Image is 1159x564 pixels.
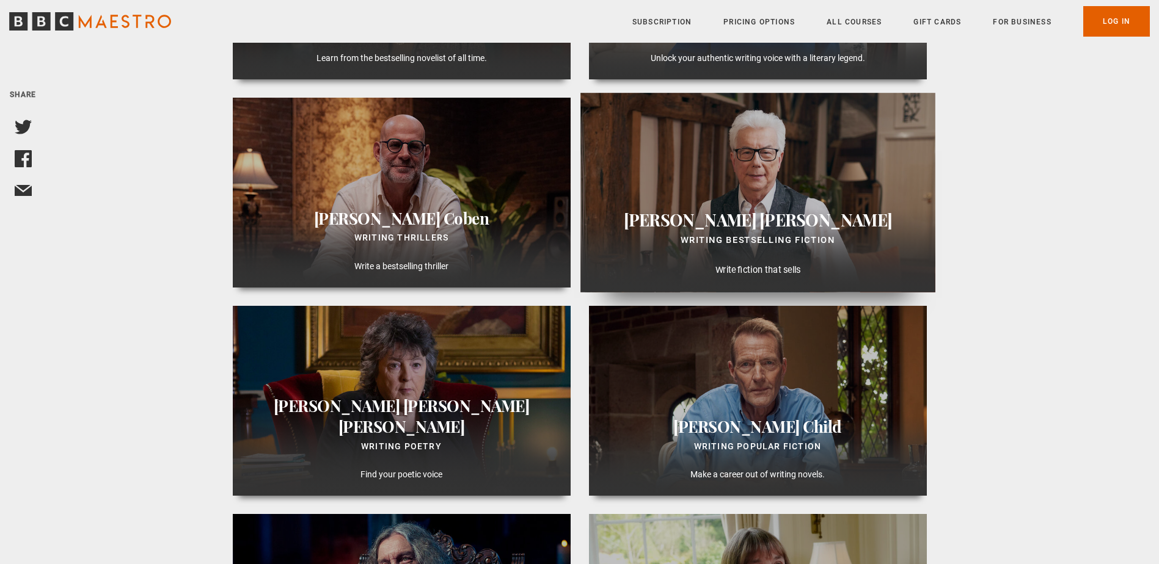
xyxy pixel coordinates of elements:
p: Write fiction that sells [590,264,924,277]
a: For business [993,16,1051,28]
a: Gift Cards [913,16,961,28]
div: Writing Bestselling Fiction [590,233,924,248]
span: Child [803,416,842,437]
div: Writing Poetry [243,439,561,454]
span: Coben [444,208,489,229]
div: Writing Thrillers [243,231,561,245]
p: Make a career out of writing novels. [599,468,917,481]
a: All Courses [827,16,882,28]
span: [PERSON_NAME] [759,209,892,230]
span: [PERSON_NAME] [338,416,465,437]
a: [PERSON_NAME] [PERSON_NAME] [PERSON_NAME] Writing Poetry Find your poetic voice [233,306,571,496]
p: Find your poetic voice [243,468,561,481]
span: [PERSON_NAME] [623,209,756,230]
svg: BBC Maestro [9,12,171,31]
a: Log In [1083,6,1150,37]
span: [PERSON_NAME] [314,208,441,229]
span: [PERSON_NAME] [673,416,800,437]
a: [PERSON_NAME] Coben Writing Thrillers Write a bestselling thriller [233,98,571,287]
nav: Primary [632,6,1150,37]
p: Unlock your authentic writing voice with a literary legend. [599,52,917,65]
div: Writing Popular Fiction [599,439,917,454]
a: Pricing Options [723,16,795,28]
a: [PERSON_NAME] [PERSON_NAME] Writing Bestselling Fiction Write fiction that sells [589,98,927,287]
p: Write a bestselling thriller [243,260,561,273]
a: [PERSON_NAME] Child Writing Popular Fiction Make a career out of writing novels. [589,306,927,496]
span: Share [10,90,37,99]
a: Subscription [632,16,692,28]
span: [PERSON_NAME] [PERSON_NAME] [274,396,530,416]
p: Learn from the bestselling novelist of all time. [243,52,561,65]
